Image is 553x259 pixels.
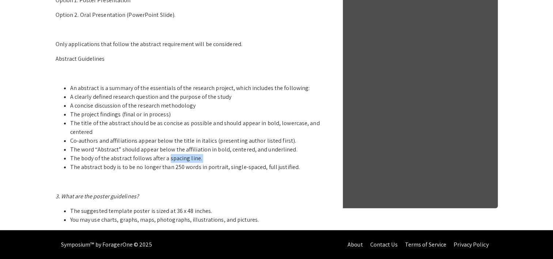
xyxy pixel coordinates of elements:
[70,110,330,119] li: The project findings (final or in process)
[56,55,330,63] p: Abstract Guidelines
[70,93,330,101] li: A clearly defined research question and the purpose of the study
[370,241,397,248] a: Contact Us
[70,84,330,93] li: An abstract is a summary of the essentials of the research project, which includes the following:
[70,207,330,215] li: The suggested template poster is sized at 36 x 48 inches.
[70,145,330,154] li: The word “Abstract” should appear below the affiliation in bold, centered, and underlined.
[348,241,363,248] a: About
[70,215,330,224] li: You may use charts, graphs, maps, photographs, illustrations, and pictures.
[70,163,330,172] li: The abstract body is to be no longer than 250 words in portrait, single-spaced, full justified.
[70,136,330,145] li: Co-authors and affiliations appear below the title in italics (presenting author listed first).
[70,154,330,163] li: The body of the abstract follows after a spacing line.
[56,11,330,19] p: Option 2. Oral Presentation (PowerPoint Slide).
[70,101,330,110] li: A concise discussion of the research methodology
[56,40,330,49] p: Only applications that follow the abstract requirement will be considered.
[5,226,31,254] iframe: Chat
[405,241,446,248] a: Terms of Service
[70,119,330,136] li: The title of the abstract should be as concise as possible and should appear in bold, lowercase, ...
[56,192,139,200] em: 3. What are the poster guidelines?
[454,241,488,248] a: Privacy Policy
